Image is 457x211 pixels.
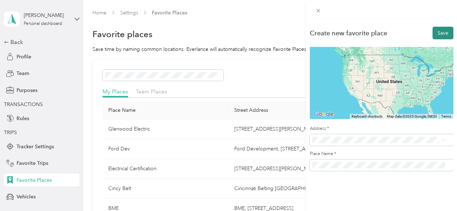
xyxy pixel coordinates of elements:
[310,126,453,132] label: Address
[312,110,335,119] a: Open this area in Google Maps (opens a new window)
[310,29,387,37] div: Create new favorite place
[417,171,457,211] iframe: Everlance-gr Chat Button Frame
[352,114,383,119] button: Keyboard shortcuts
[310,151,453,157] label: Place Name
[312,110,335,119] img: Google
[441,114,451,118] a: Terms (opens in new tab)
[433,27,453,39] button: Save
[387,114,437,118] span: Map data ©2025 Google, INEGI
